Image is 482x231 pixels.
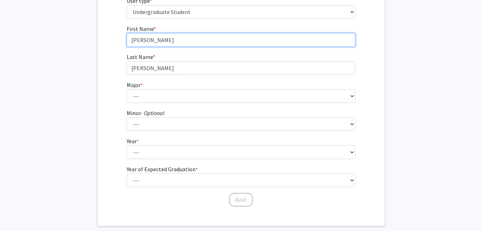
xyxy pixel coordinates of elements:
[127,109,164,117] label: Minor
[127,53,153,60] span: Last Name
[127,165,198,173] label: Year of Expected Graduation
[229,193,253,207] button: Next
[141,109,164,117] i: - Optional
[5,199,31,226] iframe: Chat
[127,25,154,32] span: First Name
[127,81,143,89] label: Major
[127,137,139,145] label: Year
